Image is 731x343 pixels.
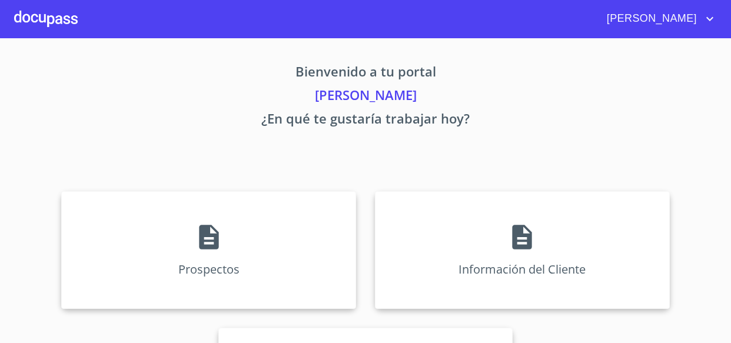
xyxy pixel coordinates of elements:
p: ¿En qué te gustaría trabajar hoy? [14,109,717,132]
button: account of current user [598,9,717,28]
p: [PERSON_NAME] [14,85,717,109]
p: Información del Cliente [458,261,586,277]
span: [PERSON_NAME] [598,9,703,28]
p: Bienvenido a tu portal [14,62,717,85]
p: Prospectos [178,261,240,277]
